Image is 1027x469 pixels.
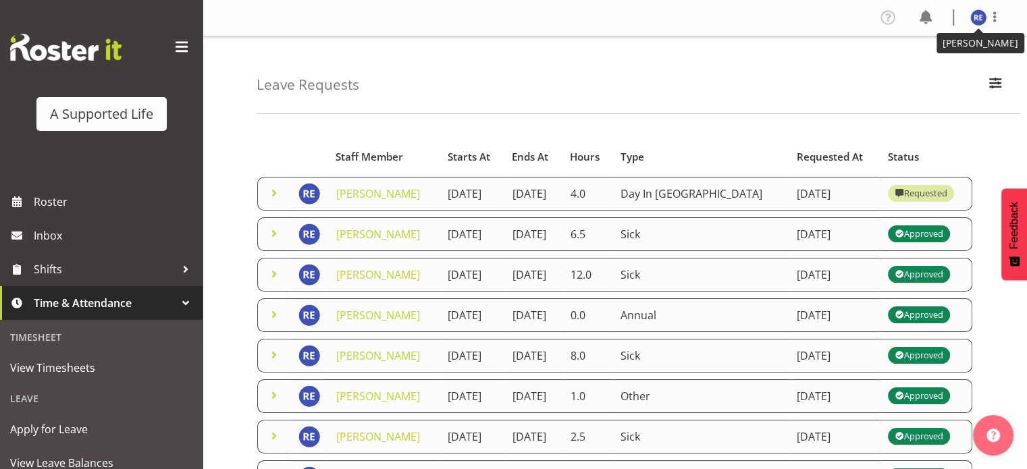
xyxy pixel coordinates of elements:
[895,226,943,242] div: Approved
[448,149,490,165] span: Starts At
[34,225,196,246] span: Inbox
[895,388,943,404] div: Approved
[3,412,199,446] a: Apply for Leave
[970,9,986,26] img: roby-emmanuel9769.jpg
[789,217,880,251] td: [DATE]
[562,217,613,251] td: 6.5
[612,420,789,453] td: Sick
[621,149,644,165] span: Type
[789,258,880,292] td: [DATE]
[257,77,359,92] h4: Leave Requests
[440,298,504,332] td: [DATE]
[504,339,562,373] td: [DATE]
[504,258,562,292] td: [DATE]
[504,177,562,211] td: [DATE]
[789,177,880,211] td: [DATE]
[504,379,562,413] td: [DATE]
[440,258,504,292] td: [DATE]
[336,267,420,282] a: [PERSON_NAME]
[440,420,504,453] td: [DATE]
[612,339,789,373] td: Sick
[336,227,420,242] a: [PERSON_NAME]
[298,426,320,447] img: roby-emmanuel9769.jpg
[789,420,880,453] td: [DATE]
[512,149,548,165] span: Ends At
[3,351,199,385] a: View Timesheets
[797,149,863,165] span: Requested At
[895,429,943,445] div: Approved
[3,323,199,351] div: Timesheet
[336,348,420,363] a: [PERSON_NAME]
[981,70,1009,100] button: Filter Employees
[612,258,789,292] td: Sick
[986,429,1000,442] img: help-xxl-2.png
[336,149,403,165] span: Staff Member
[612,177,789,211] td: Day In [GEOGRAPHIC_DATA]
[504,298,562,332] td: [DATE]
[612,298,789,332] td: Annual
[895,186,947,202] div: Requested
[789,379,880,413] td: [DATE]
[789,298,880,332] td: [DATE]
[888,149,919,165] span: Status
[612,217,789,251] td: Sick
[789,339,880,373] td: [DATE]
[298,304,320,326] img: roby-emmanuel9769.jpg
[1008,202,1020,249] span: Feedback
[10,34,122,61] img: Rosterit website logo
[562,258,613,292] td: 12.0
[440,177,504,211] td: [DATE]
[895,348,943,364] div: Approved
[440,339,504,373] td: [DATE]
[34,259,176,279] span: Shifts
[50,104,153,124] div: A Supported Life
[3,385,199,412] div: Leave
[34,293,176,313] span: Time & Attendance
[562,420,613,453] td: 2.5
[612,379,789,413] td: Other
[336,429,420,444] a: [PERSON_NAME]
[562,339,613,373] td: 8.0
[1001,188,1027,280] button: Feedback - Show survey
[336,186,420,201] a: [PERSON_NAME]
[298,264,320,285] img: roby-emmanuel9769.jpg
[298,345,320,366] img: roby-emmanuel9769.jpg
[562,379,613,413] td: 1.0
[298,223,320,245] img: roby-emmanuel9769.jpg
[440,217,504,251] td: [DATE]
[570,149,600,165] span: Hours
[336,389,420,404] a: [PERSON_NAME]
[298,385,320,407] img: roby-emmanuel9769.jpg
[504,217,562,251] td: [DATE]
[10,358,192,378] span: View Timesheets
[10,419,192,439] span: Apply for Leave
[562,177,613,211] td: 4.0
[895,267,943,283] div: Approved
[895,307,943,323] div: Approved
[34,192,196,212] span: Roster
[562,298,613,332] td: 0.0
[440,379,504,413] td: [DATE]
[504,420,562,453] td: [DATE]
[298,183,320,204] img: roby-emmanuel9769.jpg
[336,308,420,323] a: [PERSON_NAME]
